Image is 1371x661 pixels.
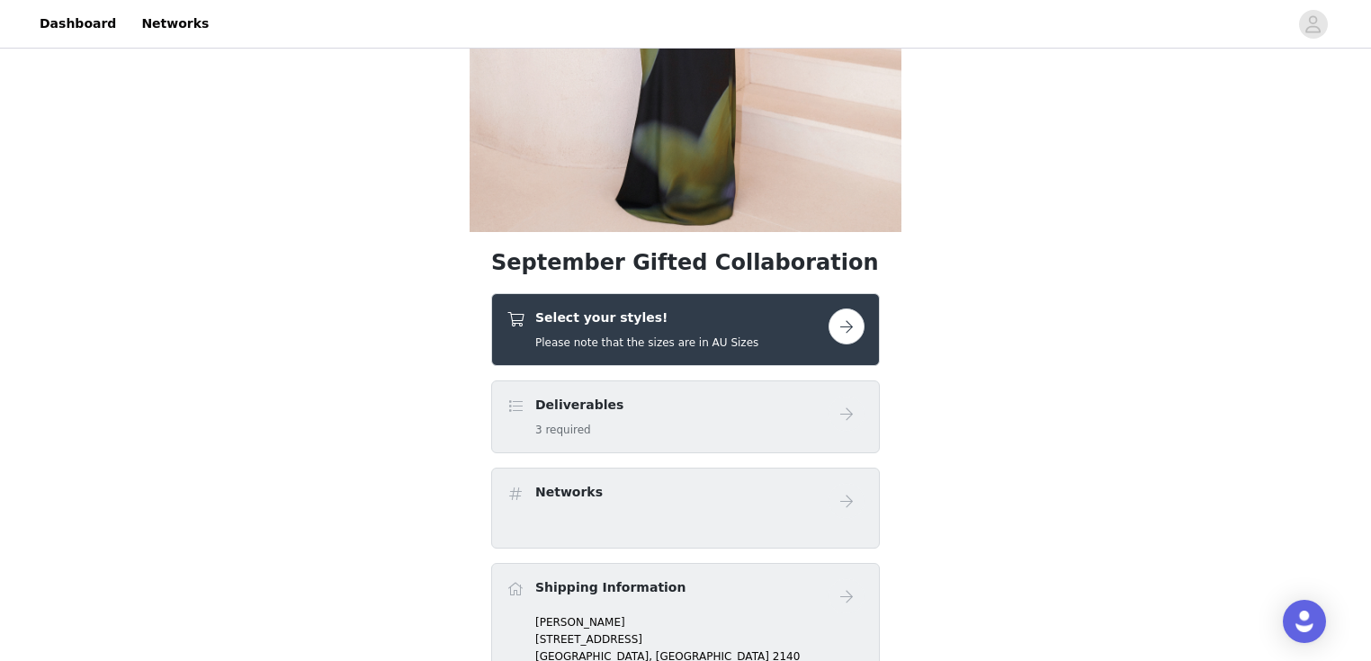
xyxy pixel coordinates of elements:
[29,4,127,44] a: Dashboard
[130,4,220,44] a: Networks
[535,614,865,630] p: [PERSON_NAME]
[535,631,865,648] p: [STREET_ADDRESS]
[535,308,758,327] h4: Select your styles!
[1283,600,1326,643] div: Open Intercom Messenger
[1304,10,1322,39] div: avatar
[491,380,880,453] div: Deliverables
[491,468,880,549] div: Networks
[535,483,603,502] h4: Networks
[491,246,880,279] h1: September Gifted Collaboration
[535,396,623,415] h4: Deliverables
[535,335,758,351] h5: Please note that the sizes are in AU Sizes
[491,293,880,366] div: Select your styles!
[535,578,685,597] h4: Shipping Information
[535,422,623,438] h5: 3 required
